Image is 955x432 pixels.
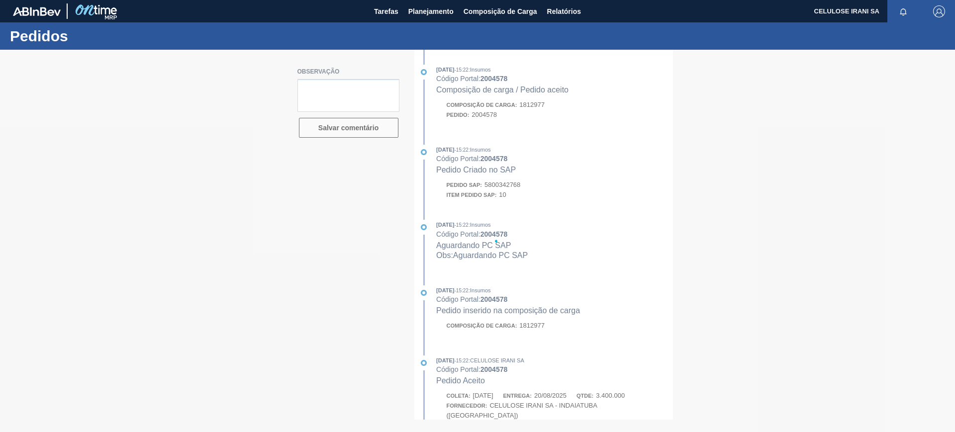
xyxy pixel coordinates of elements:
[464,7,537,15] font: Composição de Carga
[408,7,454,15] font: Planejamento
[13,7,61,16] img: TNhmsLtSVTkK8tSr43FrP2fwEKptu5GPRR3wAAAABJRU5ErkJggg==
[10,28,68,44] font: Pedidos
[887,4,919,18] button: Notificações
[933,5,945,17] img: Sair
[374,7,398,15] font: Tarefas
[814,7,879,15] font: CELULOSE IRANI SA
[547,7,581,15] font: Relatórios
